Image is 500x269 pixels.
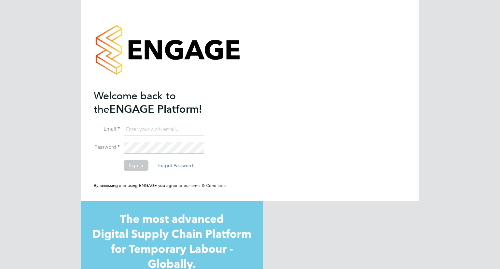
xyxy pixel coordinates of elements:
label: Password [94,144,120,151]
span: By accessing and using ENGAGE you agree to our [94,183,227,188]
input: Enter your work email... [124,124,204,135]
button: Sign In [124,160,148,171]
button: Forgot Password [153,160,198,171]
span: Welcome back to the [94,90,176,116]
label: Email [94,126,120,133]
h2: ENGAGE Platform! [94,89,221,116]
a: Terms & Conditions [190,183,227,188]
